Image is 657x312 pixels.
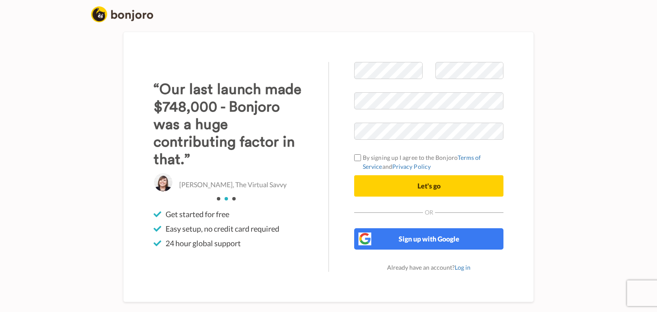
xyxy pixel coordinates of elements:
img: logo_full.png [91,6,153,22]
span: Let's go [417,182,441,190]
label: By signing up I agree to the Bonjoro and [354,153,503,171]
input: By signing up I agree to the BonjoroTerms of ServiceandPrivacy Policy [354,154,361,161]
button: Sign up with Google [354,228,503,250]
a: Terms of Service [363,154,481,170]
span: Sign up with Google [399,235,459,243]
span: 24 hour global support [166,238,241,248]
a: Log in [455,264,471,271]
img: Abbey Ashley, The Virtual Savvy [154,173,173,192]
button: Let's go [354,175,503,197]
span: Easy setup, no credit card required [166,224,279,234]
p: [PERSON_NAME], The Virtual Savvy [179,180,287,190]
h3: “Our last launch made $748,000 - Bonjoro was a huge contributing factor in that.” [154,81,303,168]
span: Already have an account? [387,264,471,271]
span: Or [423,209,435,215]
span: Get started for free [166,209,229,219]
a: Privacy Policy [392,163,431,170]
